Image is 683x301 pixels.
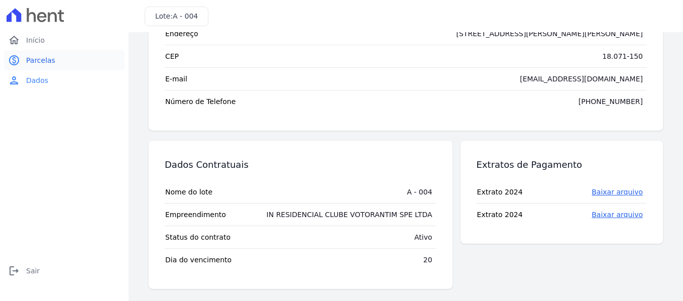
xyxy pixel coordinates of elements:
[8,54,20,66] i: paid
[592,188,643,196] a: Baixar arquivo
[165,187,212,197] span: Nome do lote
[165,74,187,84] span: E-mail
[4,50,125,70] a: paidParcelas
[414,232,432,242] div: Ativo
[165,232,231,242] span: Status do contrato
[477,187,523,197] span: Extrato 2024
[423,255,432,265] div: 20
[8,34,20,46] i: home
[267,210,432,220] div: IN RESIDENCIAL CLUBE VOTORANTIM SPE LTDA
[165,29,198,39] span: Endereço
[4,261,125,281] a: logoutSair
[407,187,432,197] div: A - 004
[173,12,198,20] span: A - 004
[26,35,45,45] span: Início
[165,255,232,265] span: Dia do vencimento
[26,75,48,85] span: Dados
[165,210,226,220] span: Empreendimento
[457,29,643,39] div: [STREET_ADDRESS][PERSON_NAME][PERSON_NAME]
[602,51,643,61] div: 18.071-150
[26,55,55,65] span: Parcelas
[155,11,198,22] h3: Lote:
[579,96,643,107] div: [PHONE_NUMBER]
[26,266,40,276] span: Sair
[165,159,249,171] h3: Dados Contratuais
[165,51,179,61] span: CEP
[165,96,236,107] span: Número de Telefone
[477,210,523,220] span: Extrato 2024
[592,211,643,219] a: Baixar arquivo
[8,74,20,86] i: person
[8,265,20,277] i: logout
[4,30,125,50] a: homeInício
[4,70,125,90] a: personDados
[477,159,583,171] h3: Extratos de Pagamento
[520,74,643,84] div: [EMAIL_ADDRESS][DOMAIN_NAME]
